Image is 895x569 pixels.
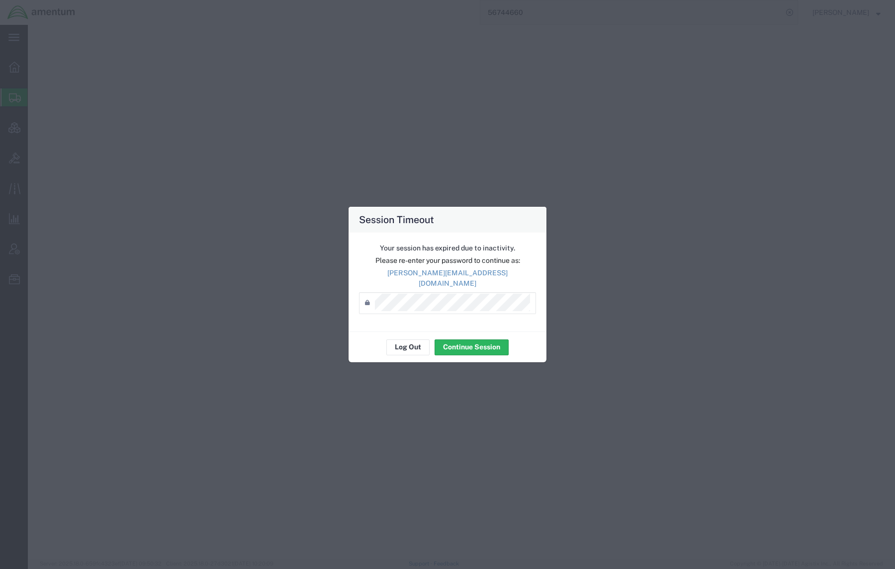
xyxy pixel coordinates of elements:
h4: Session Timeout [359,212,434,227]
p: Your session has expired due to inactivity. [359,243,536,253]
p: [PERSON_NAME][EMAIL_ADDRESS][DOMAIN_NAME] [359,268,536,289]
button: Continue Session [435,339,509,355]
p: Please re-enter your password to continue as: [359,255,536,266]
button: Log Out [386,339,430,355]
